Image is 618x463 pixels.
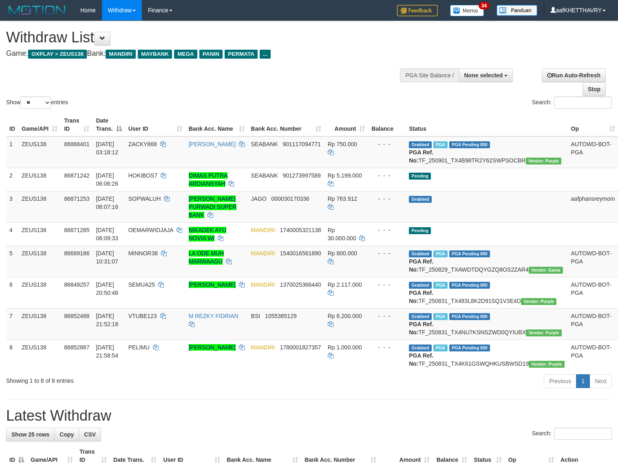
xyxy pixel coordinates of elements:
[271,195,309,202] span: Copy 000030170336 to clipboard
[189,344,236,351] a: [PERSON_NAME]
[64,313,89,319] span: 86852488
[11,431,49,438] span: Show 25 rows
[189,250,224,265] a: LA ODE MUH MARWAAGU
[542,68,606,82] a: Run Auto-Refresh
[6,222,18,246] td: 4
[406,246,567,277] td: TF_250829_TXAWDTDQYGZQ8OS2ZAR4
[328,141,357,147] span: Rp 750.000
[125,113,185,136] th: User ID: activate to sort column ascending
[128,227,173,233] span: OEMARWIDJAJA
[554,97,612,109] input: Search:
[106,50,136,59] span: MANDIRI
[280,344,321,351] span: Copy 1780001827357 to clipboard
[544,374,576,388] a: Previous
[409,250,432,257] span: Grabbed
[64,172,89,179] span: 86871242
[6,97,68,109] label: Show entries
[409,227,431,234] span: Pending
[128,313,157,319] span: VTUBE123
[397,5,438,16] img: Feedback.jpg
[409,282,432,289] span: Grabbed
[260,50,271,59] span: ...
[128,141,157,147] span: ZACKY868
[368,113,406,136] th: Balance
[251,195,267,202] span: JAGO
[251,250,275,257] span: MANDIRI
[479,2,490,9] span: 34
[6,113,18,136] th: ID
[79,428,101,441] a: CSV
[371,312,402,320] div: - - -
[128,195,161,202] span: SOPWALUH
[409,196,432,203] span: Grabbed
[328,195,357,202] span: Rp 763.912
[371,226,402,234] div: - - -
[18,340,61,371] td: ZEUS138
[28,50,87,59] span: OXPLAY > ZEUS138
[409,321,433,336] b: PGA Ref. No:
[54,428,79,441] a: Copy
[61,113,93,136] th: Trans ID: activate to sort column ascending
[283,172,320,179] span: Copy 901273997589 to clipboard
[96,313,118,327] span: [DATE] 21:52:18
[409,258,433,273] b: PGA Ref. No:
[532,428,612,440] label: Search:
[497,5,537,16] img: panduan.png
[406,308,567,340] td: TF_250831_TX4NU7KSNSZWD0QYIUBX
[128,172,158,179] span: HOKIBOS7
[96,172,118,187] span: [DATE] 06:06:26
[93,113,125,136] th: Date Trans.: activate to sort column descending
[406,340,567,371] td: TF_250831_TX4K61GSWQHKUSBWSD19
[6,373,252,385] div: Showing 1 to 8 of 8 entries
[328,250,357,257] span: Rp 800.000
[6,308,18,340] td: 7
[409,345,432,351] span: Grabbed
[18,222,61,246] td: ZEUS138
[280,281,321,288] span: Copy 1370025366440 to clipboard
[409,141,432,148] span: Grabbed
[225,50,258,59] span: PERMATA
[18,113,61,136] th: Game/API: activate to sort column ascending
[280,227,321,233] span: Copy 1740005321138 to clipboard
[371,195,402,203] div: - - -
[400,68,459,82] div: PGA Site Balance /
[20,97,51,109] select: Showentries
[464,72,503,79] span: None selected
[6,340,18,371] td: 8
[371,249,402,257] div: - - -
[449,345,490,351] span: PGA Pending
[251,141,278,147] span: SEABANK
[433,141,448,148] span: Marked by aaftrukkakada
[328,172,362,179] span: Rp 5.199.000
[371,281,402,289] div: - - -
[189,281,236,288] a: [PERSON_NAME]
[96,344,118,359] span: [DATE] 21:58:54
[409,173,431,180] span: Pending
[138,50,172,59] span: MAYBANK
[409,290,433,304] b: PGA Ref. No:
[409,149,433,164] b: PGA Ref. No:
[189,195,236,218] a: [PERSON_NAME] PURWADI SUPER BANK
[406,277,567,308] td: TF_250831_TX483L8K2D91SQ1V3E4D
[18,277,61,308] td: ZEUS138
[526,158,561,165] span: Vendor URL: https://trx4.1velocity.biz
[84,431,96,438] span: CSV
[64,227,89,233] span: 86871285
[189,227,226,241] a: NIKADEK AYU NOVIA WI
[251,227,275,233] span: MANDIRI
[189,172,228,187] a: DIMAS PUTRA ARDIANSYAH
[251,313,260,319] span: BSI
[18,136,61,168] td: ZEUS138
[6,191,18,222] td: 3
[576,374,590,388] a: 1
[6,168,18,191] td: 2
[18,308,61,340] td: ZEUS138
[64,195,89,202] span: 86871253
[18,191,61,222] td: ZEUS138
[449,282,490,289] span: PGA Pending
[554,428,612,440] input: Search:
[6,277,18,308] td: 6
[6,50,404,58] h4: Game: Bank:
[265,313,297,319] span: Copy 1055385129 to clipboard
[96,227,118,241] span: [DATE] 06:09:33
